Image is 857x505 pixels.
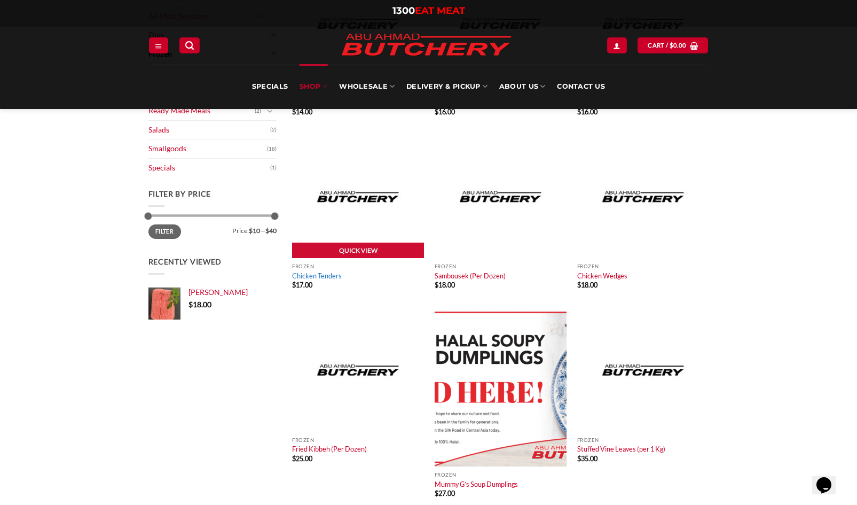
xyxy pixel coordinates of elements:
[148,224,277,234] div: Price: —
[406,64,488,109] a: Delivery & Pickup
[265,227,277,235] span: $40
[648,41,686,50] span: Cart /
[333,27,520,64] img: Abu Ahmad Butchery
[577,107,581,116] span: $
[188,300,211,309] bdi: 18.00
[188,288,277,297] a: [PERSON_NAME]
[270,160,277,176] span: (1)
[148,189,211,198] span: Filter by price
[577,263,709,269] p: Frozen
[435,263,567,269] p: Frozen
[252,64,288,109] a: Specials
[435,489,438,498] span: $
[435,281,455,289] bdi: 18.00
[577,281,581,289] span: $
[148,224,181,239] button: Filter
[148,257,222,266] span: Recently Viewed
[577,281,597,289] bdi: 18.00
[435,281,438,289] span: $
[292,454,296,463] span: $
[149,37,168,53] a: Menu
[435,480,518,488] a: Mummy G’s Soup Dumplings
[148,102,255,120] a: Ready Made Meals
[148,121,270,139] a: Salads
[188,288,248,297] span: [PERSON_NAME]
[435,135,567,259] img: Placeholder
[557,64,605,109] a: Contact Us
[339,64,395,109] a: Wholesale
[292,445,367,453] a: Fried Kibbeh (Per Dozen)
[577,437,709,443] p: Frozen
[148,159,270,177] a: Specials
[435,107,438,116] span: $
[300,64,327,109] a: SHOP
[435,107,455,116] bdi: 16.00
[435,271,506,280] a: Sambousek (Per Dozen)
[292,271,342,280] a: Chicken Tenders
[670,42,687,49] bdi: 0.00
[267,141,277,157] span: (18)
[255,103,261,119] span: (2)
[292,437,424,443] p: Frozen
[148,139,267,158] a: Smallgoods
[292,107,296,116] span: $
[392,5,465,17] a: 1300EAT MEAT
[264,105,277,117] button: Toggle
[577,445,665,453] a: Stuffed Vine Leaves (per 1 Kg)
[292,281,312,289] bdi: 17.00
[577,454,597,463] bdi: 35.00
[292,243,424,259] a: Quick View
[607,37,626,53] a: Login
[415,5,465,17] span: EAT MEAT
[670,41,673,50] span: $
[577,135,709,259] img: Placeholder
[179,37,200,53] a: Search
[435,472,567,478] p: Frozen
[188,300,193,309] span: $
[577,271,627,280] a: Chicken Wedges
[249,227,260,235] span: $10
[292,308,424,432] img: Placeholder
[435,489,455,498] bdi: 27.00
[292,281,296,289] span: $
[292,135,424,259] img: Placeholder
[292,454,312,463] bdi: 25.00
[292,263,424,269] p: Frozen
[812,462,846,494] iframe: chat widget
[638,37,708,53] a: View cart
[270,122,277,138] span: (2)
[577,107,597,116] bdi: 16.00
[499,64,545,109] a: About Us
[292,107,312,116] bdi: 14.00
[392,5,415,17] span: 1300
[577,308,709,432] img: Placeholder
[435,308,567,467] img: Mummy G's Soup Dumplings
[577,454,581,463] span: $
